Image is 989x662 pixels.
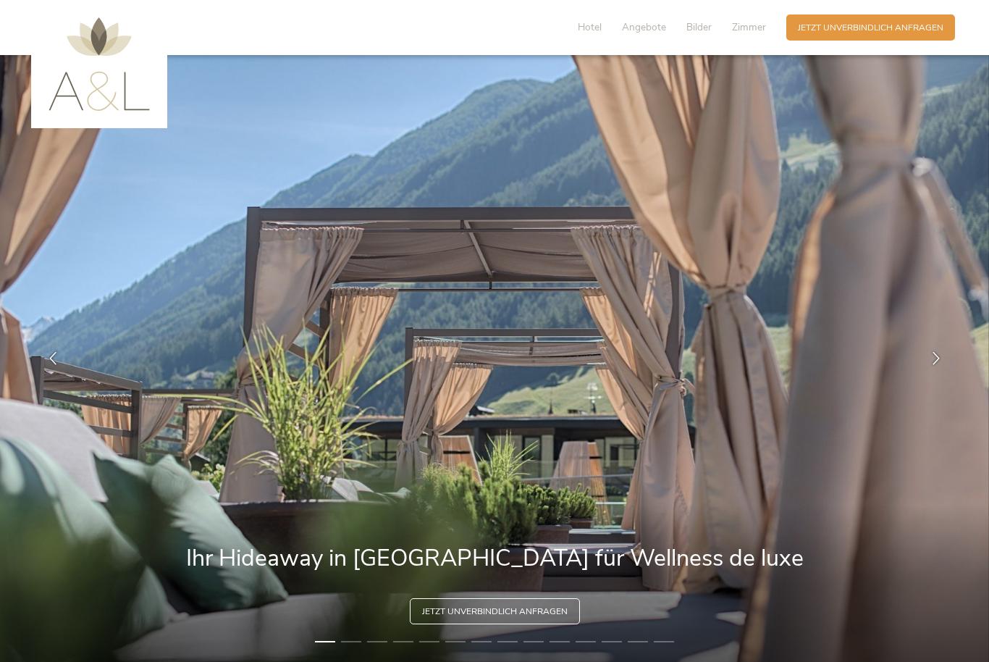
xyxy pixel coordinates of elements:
span: Zimmer [732,20,766,34]
img: AMONTI & LUNARIS Wellnessresort [49,17,150,111]
span: Angebote [622,20,666,34]
span: Jetzt unverbindlich anfragen [422,606,568,618]
span: Bilder [686,20,712,34]
span: Jetzt unverbindlich anfragen [798,22,943,34]
span: Hotel [578,20,602,34]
